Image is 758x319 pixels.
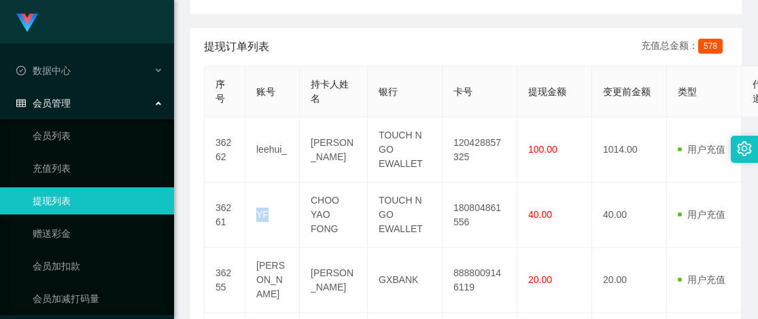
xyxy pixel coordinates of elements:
[528,209,552,220] span: 40.00
[443,183,517,248] td: 180804861556
[698,39,723,54] span: 578
[204,39,269,55] span: 提现订单列表
[528,274,552,285] span: 20.00
[678,86,697,97] span: 类型
[33,187,163,214] a: 提现列表
[641,39,728,55] div: 充值总金额：
[368,248,443,313] td: GXBANK
[528,144,557,155] span: 100.00
[678,209,725,220] span: 用户充值
[368,117,443,183] td: TOUCH N GO EWALLET
[33,220,163,247] a: 赠送彩金
[245,117,300,183] td: leehui_
[379,86,398,97] span: 银行
[300,248,368,313] td: [PERSON_NAME]
[443,248,517,313] td: 8888009146119
[33,285,163,312] a: 会员加减打码量
[300,183,368,248] td: CHOO YAO FONG
[592,248,667,313] td: 20.00
[678,144,725,155] span: 用户充值
[592,117,667,183] td: 1014.00
[245,183,300,248] td: YF
[205,183,245,248] td: 36261
[16,14,38,33] img: logo.9652507e.png
[300,117,368,183] td: [PERSON_NAME]
[443,117,517,183] td: 120428857325
[33,122,163,149] a: 会员列表
[245,248,300,313] td: [PERSON_NAME]
[453,86,472,97] span: 卡号
[368,183,443,248] td: TOUCH N GO EWALLET
[205,248,245,313] td: 36255
[16,98,26,108] i: 图标: table
[205,117,245,183] td: 36262
[737,141,752,156] i: 图标: setting
[16,98,71,109] span: 会员管理
[678,274,725,285] span: 用户充值
[16,65,71,76] span: 数据中心
[311,79,349,104] span: 持卡人姓名
[603,86,651,97] span: 变更前金额
[16,66,26,75] i: 图标: check-circle-o
[216,79,225,104] span: 序号
[33,155,163,182] a: 充值列表
[33,252,163,280] a: 会员加扣款
[528,86,566,97] span: 提现金额
[256,86,275,97] span: 账号
[592,183,667,248] td: 40.00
